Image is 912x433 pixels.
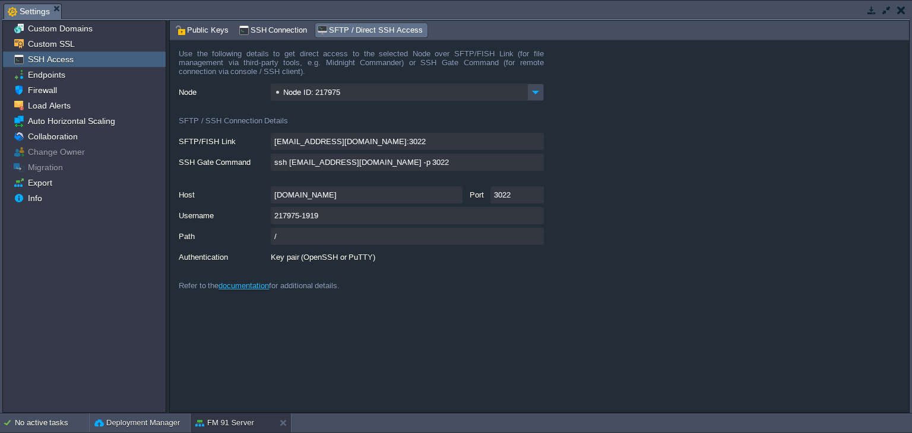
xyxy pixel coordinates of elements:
[179,154,270,168] label: SSH Gate Command
[175,24,229,37] span: Public Keys
[179,49,544,84] div: Use the following details to get direct access to the selected Node over SFTP/FISH Link (for file...
[179,104,544,133] div: SFTP / SSH Connection Details
[26,131,80,142] a: Collaboration
[26,177,54,188] a: Export
[26,23,94,34] a: Custom Domains
[179,84,270,98] label: Node
[26,54,75,65] a: SSH Access
[179,228,270,243] label: Path
[26,116,117,126] a: Auto Horizontal Scaling
[317,24,422,37] span: SFTP / Direct SSH Access
[179,269,544,290] div: Refer to the for additional details.
[15,413,89,432] div: No active tasks
[218,281,269,290] a: documentation
[26,147,87,157] a: Change Owner
[26,39,77,49] a: Custom SSL
[179,133,270,148] label: SFTP/FISH Link
[271,249,544,266] div: Key pair (OpenSSH or PuTTY)
[239,24,308,37] span: SSH Connection
[862,386,900,421] iframe: chat widget
[26,69,67,80] a: Endpoints
[195,417,254,429] button: FM 91 Server
[26,162,65,173] a: Migration
[179,186,270,201] label: Host
[179,207,270,222] label: Username
[26,193,44,203] a: Info
[179,249,270,263] label: Authentication
[26,85,59,95] a: Firewall
[465,186,488,201] label: Port
[26,100,72,111] a: Load Alerts
[94,417,180,429] button: Deployment Manager
[8,4,50,19] span: Settings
